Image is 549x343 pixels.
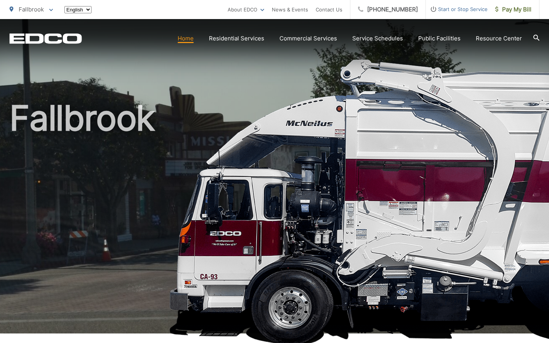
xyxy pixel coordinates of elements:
[209,34,264,43] a: Residential Services
[495,5,531,14] span: Pay My Bill
[316,5,342,14] a: Contact Us
[10,99,539,340] h1: Fallbrook
[476,34,522,43] a: Resource Center
[10,33,82,44] a: EDCD logo. Return to the homepage.
[178,34,194,43] a: Home
[64,6,91,13] select: Select a language
[272,5,308,14] a: News & Events
[418,34,461,43] a: Public Facilities
[228,5,264,14] a: About EDCO
[352,34,403,43] a: Service Schedules
[279,34,337,43] a: Commercial Services
[19,6,44,13] span: Fallbrook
